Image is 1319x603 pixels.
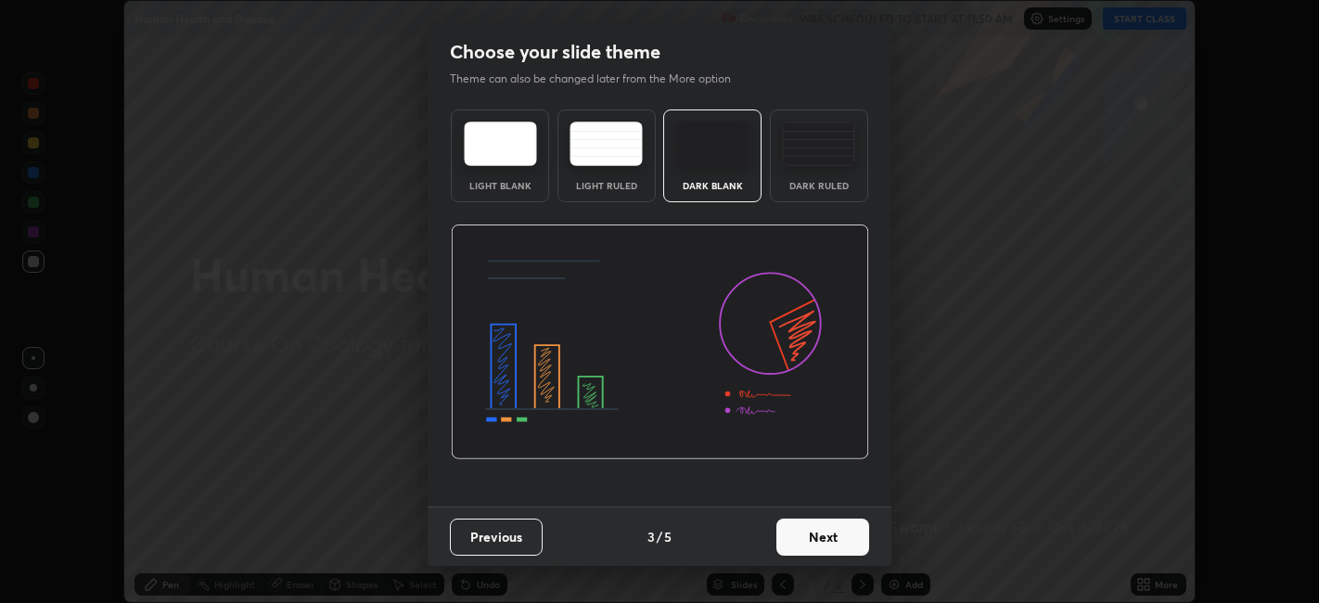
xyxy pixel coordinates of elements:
img: darkRuledTheme.de295e13.svg [782,122,855,166]
div: Light Ruled [570,181,644,190]
img: darkThemeBanner.d06ce4a2.svg [451,225,869,460]
img: lightRuledTheme.5fabf969.svg [570,122,643,166]
h4: / [657,527,662,546]
p: Theme can also be changed later from the More option [450,71,750,87]
img: darkTheme.f0cc69e5.svg [676,122,749,166]
button: Previous [450,519,543,556]
div: Light Blank [463,181,537,190]
h2: Choose your slide theme [450,40,660,64]
h4: 5 [664,527,672,546]
div: Dark Blank [675,181,749,190]
h4: 3 [647,527,655,546]
button: Next [776,519,869,556]
div: Dark Ruled [782,181,856,190]
img: lightTheme.e5ed3b09.svg [464,122,537,166]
